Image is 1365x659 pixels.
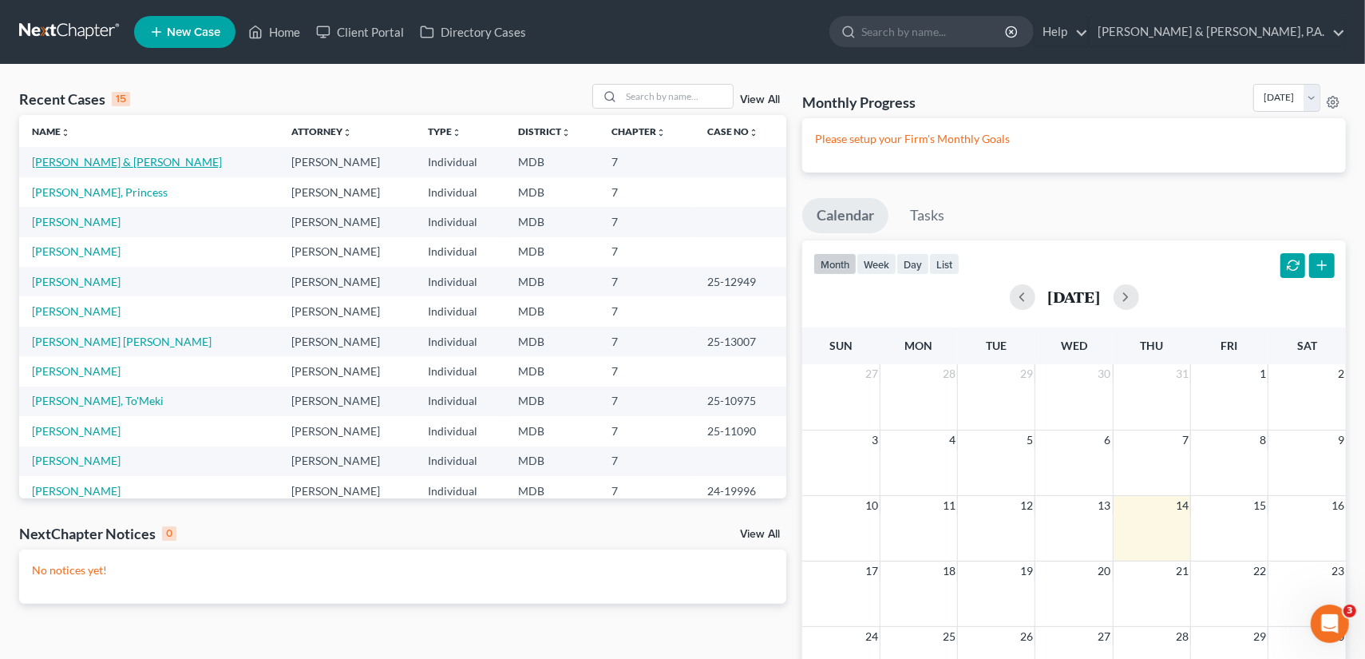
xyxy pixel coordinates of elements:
a: View All [740,94,780,105]
span: Tue [986,339,1007,352]
a: [PERSON_NAME] [32,454,121,467]
a: [PERSON_NAME] [32,484,121,498]
span: Thu [1140,339,1163,352]
span: Wed [1061,339,1087,352]
span: 20 [1097,562,1113,581]
div: Recent Cases [19,89,130,109]
a: [PERSON_NAME] & [PERSON_NAME] [32,155,222,169]
td: 25-13007 [694,327,786,356]
span: 22 [1252,562,1268,581]
td: MDB [505,207,599,236]
span: 29 [1019,364,1035,383]
span: 24 [864,627,880,646]
td: Individual [415,207,505,236]
span: 18 [941,562,957,581]
a: [PERSON_NAME] [PERSON_NAME] [32,335,212,348]
span: New Case [167,26,220,38]
a: [PERSON_NAME] [32,304,121,318]
a: Chapterunfold_more [611,125,666,137]
td: MDB [505,177,599,207]
p: No notices yet! [32,562,773,578]
a: [PERSON_NAME], To'Meki [32,394,164,407]
a: [PERSON_NAME] [32,275,121,288]
span: 28 [1174,627,1190,646]
span: 31 [1174,364,1190,383]
td: [PERSON_NAME] [279,237,415,267]
span: 3 [870,431,880,450]
td: 7 [599,327,694,356]
button: day [896,253,929,275]
td: Individual [415,147,505,177]
span: 23 [1330,562,1346,581]
td: [PERSON_NAME] [279,147,415,177]
a: Typeunfold_more [428,125,461,137]
a: [PERSON_NAME] [32,244,121,258]
a: [PERSON_NAME] & [PERSON_NAME], P.A. [1090,18,1345,46]
div: NextChapter Notices [19,524,176,543]
td: 7 [599,296,694,326]
a: Tasks [896,198,959,233]
td: MDB [505,296,599,326]
td: 7 [599,237,694,267]
td: MDB [505,237,599,267]
span: 3 [1343,605,1356,617]
i: unfold_more [452,128,461,137]
span: 4 [948,431,957,450]
td: 7 [599,447,694,476]
span: Fri [1221,339,1238,352]
span: 13 [1097,496,1113,515]
td: [PERSON_NAME] [279,356,415,386]
span: 15 [1252,496,1268,515]
td: [PERSON_NAME] [279,416,415,446]
div: 0 [162,526,176,541]
span: Sat [1297,339,1317,352]
td: Individual [415,177,505,207]
td: 24-19996 [694,476,786,506]
span: Mon [905,339,933,352]
a: Help [1035,18,1088,46]
a: Directory Cases [412,18,534,46]
span: 29 [1252,627,1268,646]
span: 1 [1258,364,1268,383]
a: Case Nounfold_more [707,125,758,137]
span: 25 [941,627,957,646]
span: 27 [864,364,880,383]
span: 27 [1097,627,1113,646]
span: 10 [864,496,880,515]
i: unfold_more [749,128,758,137]
td: 7 [599,177,694,207]
td: MDB [505,267,599,296]
a: Client Portal [308,18,412,46]
span: 21 [1174,562,1190,581]
h2: [DATE] [1048,288,1101,305]
td: [PERSON_NAME] [279,447,415,476]
td: Individual [415,416,505,446]
i: unfold_more [342,128,352,137]
td: [PERSON_NAME] [279,476,415,506]
span: 12 [1019,496,1035,515]
td: Individual [415,476,505,506]
span: 16 [1330,496,1346,515]
td: Individual [415,327,505,356]
span: 7 [1181,431,1190,450]
div: 15 [112,92,130,106]
p: Please setup your Firm's Monthly Goals [815,131,1333,147]
td: MDB [505,476,599,506]
span: Sun [829,339,853,352]
i: unfold_more [656,128,666,137]
td: 7 [599,356,694,386]
iframe: Intercom live chat [1311,605,1349,643]
a: Home [240,18,308,46]
span: 6 [1103,431,1113,450]
a: View All [740,529,780,540]
td: Individual [415,447,505,476]
a: [PERSON_NAME], Princess [32,185,168,199]
button: month [813,253,857,275]
i: unfold_more [561,128,571,137]
a: Districtunfold_more [518,125,571,137]
td: 7 [599,416,694,446]
a: Attorneyunfold_more [291,125,352,137]
td: MDB [505,356,599,386]
td: [PERSON_NAME] [279,327,415,356]
span: 17 [864,562,880,581]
